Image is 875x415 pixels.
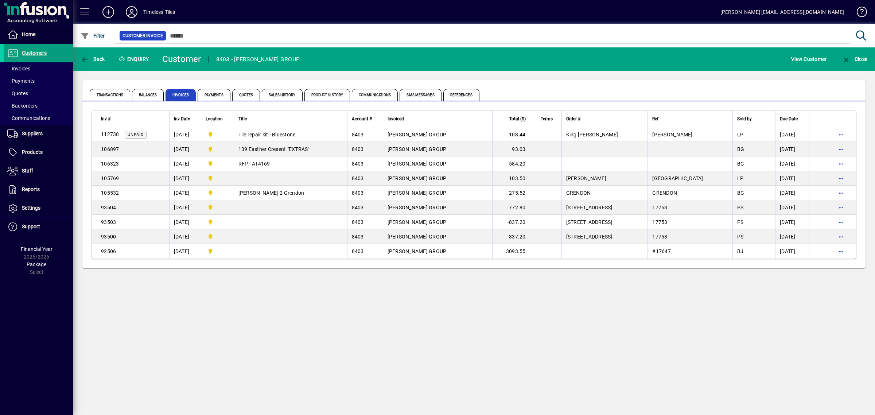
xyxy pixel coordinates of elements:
[492,186,536,200] td: 275.52
[775,186,809,200] td: [DATE]
[206,233,229,241] span: Dunedin
[566,115,580,123] span: Order #
[566,219,612,225] span: [STREET_ADDRESS]
[4,87,73,100] a: Quotes
[737,115,771,123] div: Sold by
[835,129,847,140] button: More options
[352,146,364,152] span: 8403
[262,89,302,101] span: Sales History
[206,247,229,255] span: Dunedin
[652,115,658,123] span: Ref
[101,175,119,181] span: 105769
[566,115,643,123] div: Order #
[388,132,447,137] span: [PERSON_NAME] GROUP
[7,115,50,121] span: Communications
[352,89,398,101] span: Communications
[388,248,447,254] span: [PERSON_NAME] GROUP
[737,132,744,137] span: LP
[4,125,73,143] a: Suppliers
[101,161,119,167] span: 106323
[101,146,119,152] span: 106897
[22,168,33,174] span: Staff
[169,200,201,215] td: [DATE]
[206,145,229,153] span: Dunedin
[22,50,47,56] span: Customers
[22,149,43,155] span: Products
[101,115,147,123] div: Inv #
[566,205,612,210] span: [STREET_ADDRESS]
[775,244,809,259] td: [DATE]
[388,115,404,123] span: Invoiced
[775,156,809,171] td: [DATE]
[789,53,828,66] button: View Customer
[835,231,847,243] button: More options
[566,132,618,137] span: King [PERSON_NAME]
[22,224,40,229] span: Support
[216,54,300,65] div: 8403 - [PERSON_NAME] GROUP
[352,161,364,167] span: 8403
[352,190,364,196] span: 8403
[737,115,752,123] span: Sold by
[304,89,350,101] span: Product History
[169,156,201,171] td: [DATE]
[791,53,827,65] span: View Customer
[566,190,591,196] span: GRENDON
[492,156,536,171] td: 584.20
[840,53,869,66] button: Close
[566,234,612,240] span: [STREET_ADDRESS]
[652,190,677,196] span: GRENDON
[834,53,875,66] app-page-header-button: Close enquiry
[122,32,163,39] span: Customer Invoice
[120,5,143,19] button: Profile
[7,90,28,96] span: Quotes
[775,200,809,215] td: [DATE]
[174,115,190,123] span: Inv Date
[780,115,804,123] div: Due Date
[737,234,744,240] span: PS
[169,229,201,244] td: [DATE]
[720,6,844,18] div: [PERSON_NAME] [EMAIL_ADDRESS][DOMAIN_NAME]
[352,115,372,123] span: Account #
[652,132,692,137] span: [PERSON_NAME]
[206,218,229,226] span: Dunedin
[492,229,536,244] td: 837.20
[842,56,867,62] span: Close
[775,127,809,142] td: [DATE]
[238,132,296,137] span: Tile repair kit - Bluestone
[835,216,847,228] button: More options
[232,89,260,101] span: Quotes
[22,205,40,211] span: Settings
[835,143,847,155] button: More options
[90,89,130,101] span: Transactions
[143,6,175,18] div: Timeless Tiles
[166,89,196,101] span: Invoices
[835,245,847,257] button: More options
[101,131,119,137] span: 112738
[7,66,30,71] span: Invoices
[400,89,441,101] span: SMS Messages
[388,161,447,167] span: [PERSON_NAME] GROUP
[835,172,847,184] button: More options
[79,29,107,42] button: Filter
[388,190,447,196] span: [PERSON_NAME] GROUP
[492,142,536,156] td: 93.03
[4,26,73,44] a: Home
[238,115,343,123] div: Title
[238,190,304,196] span: [PERSON_NAME] 2 Grendon
[206,203,229,212] span: Dunedin
[492,200,536,215] td: 772.80
[21,246,52,252] span: Financial Year
[835,158,847,170] button: More options
[835,202,847,213] button: More options
[169,215,201,229] td: [DATE]
[492,127,536,142] td: 108.44
[169,127,201,142] td: [DATE]
[835,187,847,199] button: More options
[652,175,703,181] span: [GEOGRAPHIC_DATA]
[81,56,105,62] span: Back
[737,219,744,225] span: PS
[97,5,120,19] button: Add
[206,189,229,197] span: Dunedin
[27,261,46,267] span: Package
[352,219,364,225] span: 8403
